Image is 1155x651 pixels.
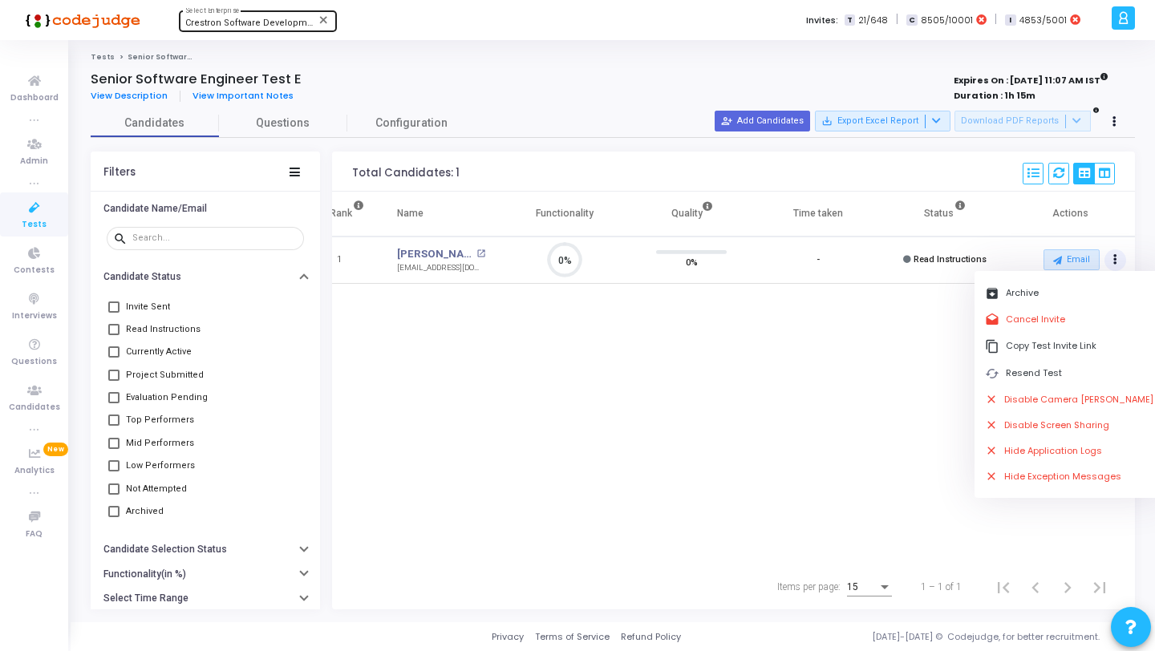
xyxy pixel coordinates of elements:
[397,246,472,262] a: [PERSON_NAME]
[681,630,1135,644] div: [DATE]-[DATE] © Codejudge, for better recruitment.
[20,155,48,168] span: Admin
[10,91,59,105] span: Dashboard
[126,456,195,475] span: Low Performers
[985,339,999,354] i: content_copy
[793,204,843,222] div: Time taken
[686,254,698,270] span: 0%
[628,192,755,237] th: Quality
[847,582,892,593] mat-select: Items per page:
[126,434,194,453] span: Mid Performers
[113,231,132,245] mat-icon: search
[721,115,732,127] mat-icon: person_add_alt
[985,286,999,301] i: archive
[397,204,423,222] div: Name
[995,11,997,28] span: |
[1052,571,1084,603] button: Next page
[126,388,208,407] span: Evaluation Pending
[1084,571,1116,603] button: Last page
[43,443,68,456] span: New
[1019,571,1052,603] button: Previous page
[103,592,188,604] h6: Select Time Range
[9,401,60,414] span: Candidates
[985,418,998,432] i: close
[1008,192,1135,237] th: Actions
[1005,14,1015,26] span: I
[397,262,485,274] div: [EMAIL_ADDRESS][DOMAIN_NAME]
[1044,249,1100,270] button: Email
[91,265,320,289] button: Candidate Status
[126,366,204,385] span: Project Submitted
[103,166,136,179] div: Filters
[1019,14,1067,27] span: 4853/5001
[180,91,306,101] a: View Important Notes
[313,237,381,284] td: 1
[535,630,610,644] a: Terms of Service
[492,630,524,644] a: Privacy
[126,479,187,499] span: Not Attempted
[11,355,57,369] span: Questions
[352,167,460,180] div: Total Candidates: 1
[20,4,140,36] img: logo
[128,52,257,62] span: Senior Software Engineer Test E
[12,309,57,323] span: Interviews
[91,562,320,587] button: Functionality(in %)
[985,393,998,406] i: close
[375,115,448,131] span: Configuration
[847,581,858,592] span: 15
[91,115,219,131] span: Candidates
[22,218,47,232] span: Tests
[14,264,55,277] span: Contests
[985,470,998,483] i: close
[91,586,320,611] button: Select Time Range
[1073,163,1115,184] div: View Options
[817,253,820,267] div: -
[806,14,838,27] label: Invites:
[715,111,810,131] button: Add Candidates
[985,313,999,327] i: drafts
[91,537,320,562] button: Candidate Selection Status
[91,89,168,102] span: View Description
[1104,249,1127,272] button: Actions
[954,111,1091,131] button: Download PDF Reports
[881,192,1008,237] th: Status
[987,571,1019,603] button: First page
[126,502,164,521] span: Archived
[103,203,207,215] h6: Candidate Name/Email
[91,91,180,101] a: View Description
[126,342,192,362] span: Currently Active
[126,297,170,317] span: Invite Sent
[858,14,888,27] span: 21/648
[91,52,115,62] a: Tests
[501,192,628,237] th: Functionality
[91,196,320,220] button: Candidate Name/Email
[318,14,330,26] mat-icon: Clear
[103,568,186,580] h6: Functionality(in %)
[954,89,1035,102] strong: Duration : 1h 15m
[476,249,485,258] mat-icon: open_in_new
[185,18,403,28] span: Crestron Software Development India Pvt. Ltd. (644)
[921,14,973,27] span: 8505/10001
[103,271,181,283] h6: Candidate Status
[91,71,302,87] h4: Senior Software Engineer Test E
[921,580,962,594] div: 1 – 1 of 1
[219,115,347,131] span: Questions
[14,464,55,478] span: Analytics
[985,366,999,381] i: cached
[845,14,855,26] span: T
[192,89,294,102] span: View Important Notes
[132,233,298,243] input: Search...
[126,410,194,430] span: Top Performers
[126,320,201,339] span: Read Instructions
[621,630,681,644] a: Refund Policy
[896,11,898,28] span: |
[777,580,841,594] div: Items per page:
[815,111,950,131] button: Export Excel Report
[985,444,998,458] i: close
[26,528,43,541] span: FAQ
[954,70,1108,87] strong: Expires On : [DATE] 11:07 AM IST
[313,192,381,237] th: Rank
[914,254,987,265] span: Read Instructions
[91,52,1135,63] nav: breadcrumb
